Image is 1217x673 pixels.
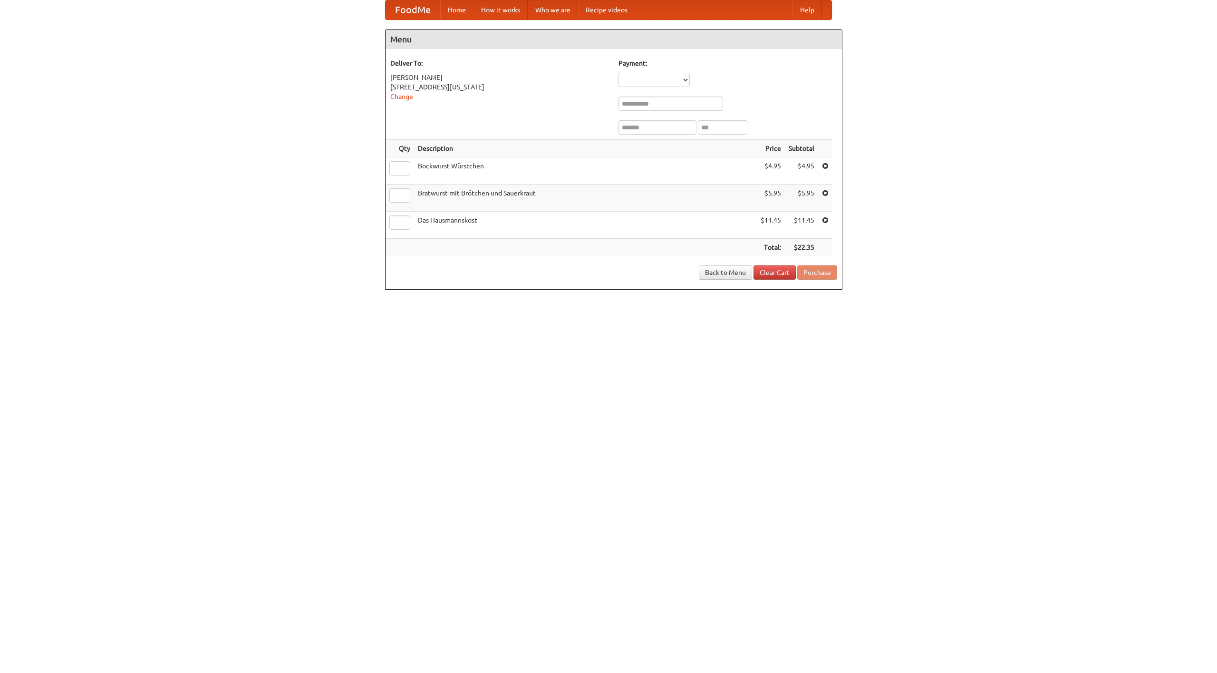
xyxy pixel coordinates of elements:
[757,185,785,212] td: $5.95
[390,73,609,82] div: [PERSON_NAME]
[414,140,757,157] th: Description
[390,59,609,68] h5: Deliver To:
[797,265,837,280] button: Purchase
[753,265,796,280] a: Clear Cart
[414,212,757,239] td: Das Hausmannskost
[414,185,757,212] td: Bratwurst mit Brötchen und Sauerkraut
[757,212,785,239] td: $11.45
[440,0,473,20] a: Home
[785,239,818,256] th: $22.35
[386,0,440,20] a: FoodMe
[473,0,528,20] a: How it works
[757,140,785,157] th: Price
[414,157,757,185] td: Bockwurst Würstchen
[390,93,413,100] a: Change
[699,265,752,280] a: Back to Menu
[386,140,414,157] th: Qty
[578,0,635,20] a: Recipe videos
[618,59,837,68] h5: Payment:
[792,0,822,20] a: Help
[757,239,785,256] th: Total:
[528,0,578,20] a: Who we are
[757,157,785,185] td: $4.95
[785,157,818,185] td: $4.95
[386,30,842,49] h4: Menu
[785,140,818,157] th: Subtotal
[785,185,818,212] td: $5.95
[785,212,818,239] td: $11.45
[390,82,609,92] div: [STREET_ADDRESS][US_STATE]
